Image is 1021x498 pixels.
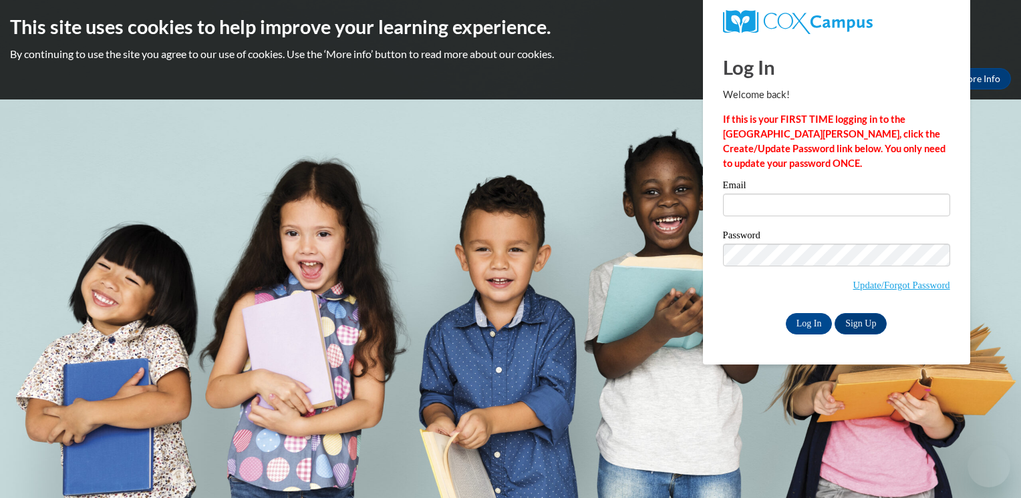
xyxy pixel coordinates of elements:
[853,280,950,290] a: Update/Forgot Password
[723,113,945,169] strong: If this is your FIRST TIME logging in to the [GEOGRAPHIC_DATA][PERSON_NAME], click the Create/Upd...
[723,180,950,194] label: Email
[723,10,873,34] img: COX Campus
[948,68,1011,89] a: More Info
[723,10,950,34] a: COX Campus
[723,230,950,244] label: Password
[835,313,887,334] a: Sign Up
[10,13,1011,40] h2: This site uses cookies to help improve your learning experience.
[723,53,950,81] h1: Log In
[723,87,950,102] p: Welcome back!
[10,47,1011,61] p: By continuing to use the site you agree to our use of cookies. Use the ‘More info’ button to read...
[968,445,1010,487] iframe: Button to launch messaging window
[786,313,833,334] input: Log In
